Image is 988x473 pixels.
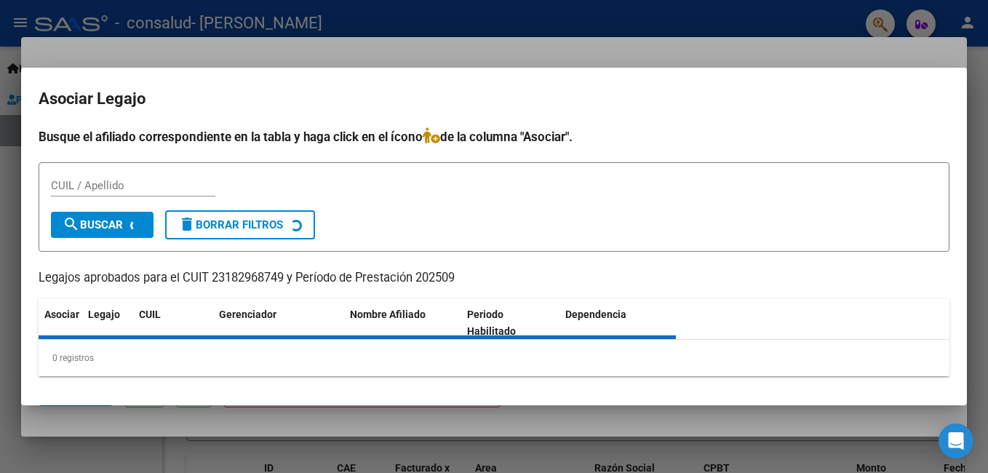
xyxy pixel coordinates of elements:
[39,85,949,113] h2: Asociar Legajo
[213,299,344,347] datatable-header-cell: Gerenciador
[63,218,123,231] span: Buscar
[219,309,276,320] span: Gerenciador
[39,340,949,376] div: 0 registros
[63,215,80,233] mat-icon: search
[82,299,133,347] datatable-header-cell: Legajo
[39,269,949,287] p: Legajos aprobados para el CUIT 23182968749 y Período de Prestación 202509
[139,309,161,320] span: CUIL
[44,309,79,320] span: Asociar
[88,309,120,320] span: Legajo
[39,127,949,146] h4: Busque el afiliado correspondiente en la tabla y haga click en el ícono de la columna "Asociar".
[344,299,461,347] datatable-header-cell: Nombre Afiliado
[39,299,82,347] datatable-header-cell: Asociar
[350,309,426,320] span: Nombre Afiliado
[559,299,677,347] datatable-header-cell: Dependencia
[939,424,973,458] div: Open Intercom Messenger
[467,309,516,337] span: Periodo Habilitado
[461,299,559,347] datatable-header-cell: Periodo Habilitado
[178,218,283,231] span: Borrar Filtros
[51,212,154,238] button: Buscar
[133,299,213,347] datatable-header-cell: CUIL
[565,309,626,320] span: Dependencia
[165,210,315,239] button: Borrar Filtros
[178,215,196,233] mat-icon: delete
